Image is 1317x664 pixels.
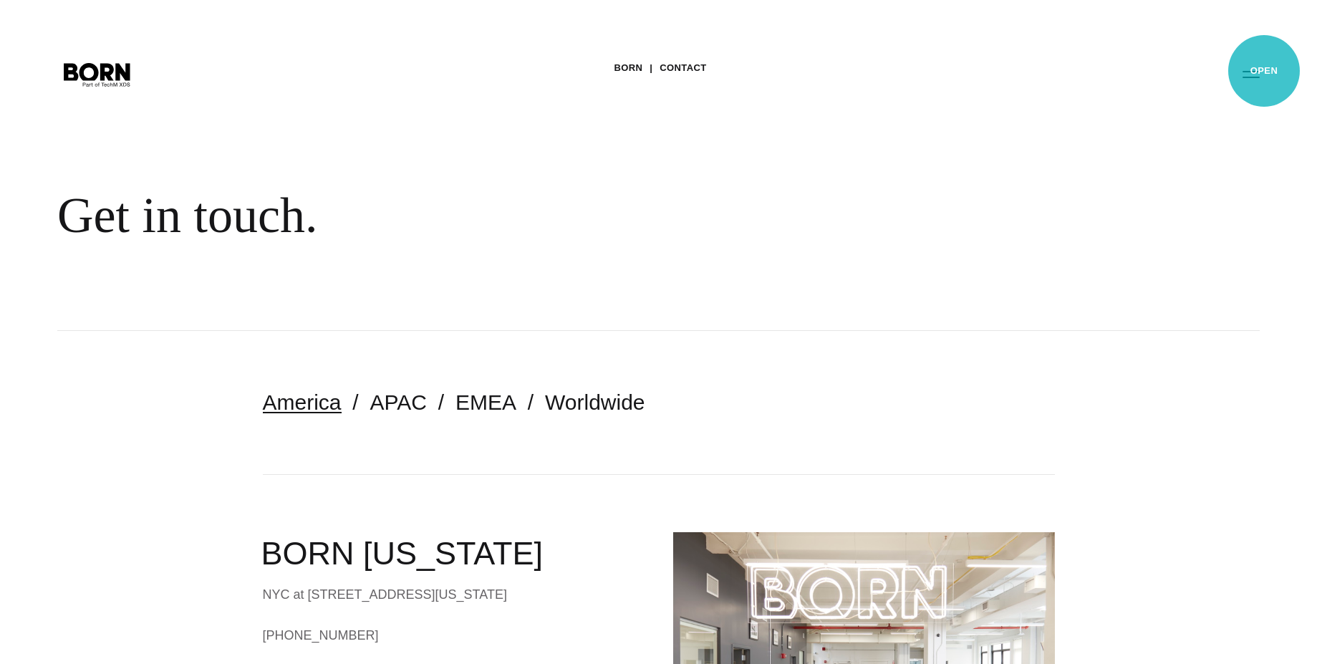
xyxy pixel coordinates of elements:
[455,390,516,414] a: EMEA
[263,390,342,414] a: America
[660,57,706,79] a: Contact
[1234,59,1268,89] button: Open
[263,584,645,605] div: NYC at [STREET_ADDRESS][US_STATE]
[614,57,642,79] a: BORN
[545,390,645,414] a: Worldwide
[57,186,874,245] div: Get in touch.
[261,532,645,575] h2: BORN [US_STATE]
[370,390,427,414] a: APAC
[263,625,645,646] a: [PHONE_NUMBER]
